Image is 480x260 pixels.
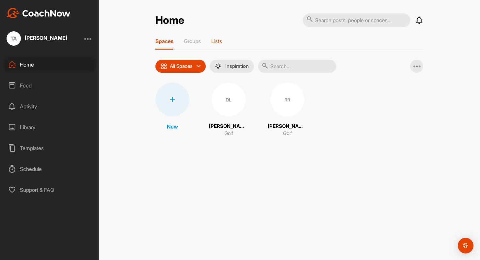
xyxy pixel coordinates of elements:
[170,64,193,69] p: All Spaces
[4,77,96,94] div: Feed
[4,98,96,115] div: Activity
[25,35,67,40] div: [PERSON_NAME]
[4,182,96,198] div: Support & FAQ
[270,83,304,116] div: RR
[7,8,71,18] img: CoachNow
[224,130,233,137] p: Golf
[167,123,178,130] p: New
[212,83,246,116] div: DL
[4,56,96,73] div: Home
[209,83,248,137] a: DL[PERSON_NAME]Golf
[155,14,184,27] h2: Home
[155,38,173,44] p: Spaces
[209,123,248,130] p: [PERSON_NAME]
[268,123,307,130] p: [PERSON_NAME]
[303,13,410,27] input: Search posts, people or spaces...
[283,130,292,137] p: Golf
[225,64,249,69] p: Inspiration
[4,140,96,156] div: Templates
[458,238,473,253] div: Open Intercom Messenger
[215,63,221,69] img: menuIcon
[258,60,336,73] input: Search...
[211,38,222,44] p: Lists
[268,83,307,137] a: RR[PERSON_NAME]Golf
[184,38,201,44] p: Groups
[161,63,167,69] img: icon
[4,161,96,177] div: Schedule
[4,119,96,135] div: Library
[7,31,21,46] div: TA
